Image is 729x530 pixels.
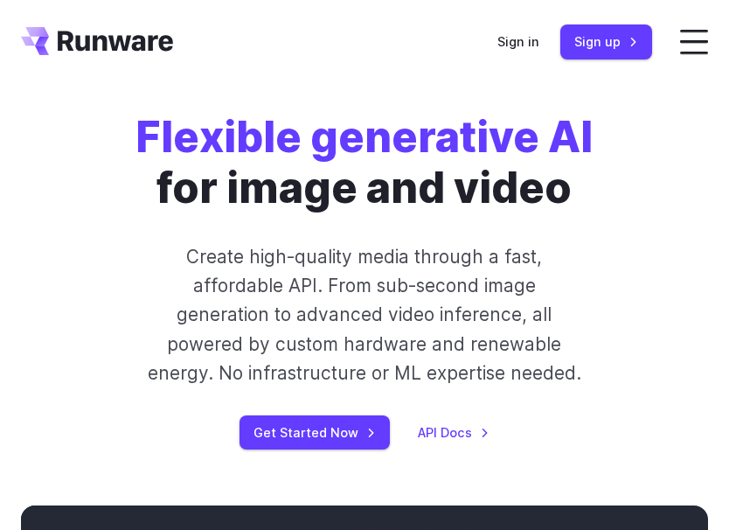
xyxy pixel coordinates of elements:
[418,422,489,443] a: API Docs
[144,242,584,387] p: Create high-quality media through a fast, affordable API. From sub-second image generation to adv...
[240,415,390,450] a: Get Started Now
[497,31,539,52] a: Sign in
[560,24,652,59] a: Sign up
[21,27,173,55] a: Go to /
[135,112,593,214] h1: for image and video
[135,111,593,163] strong: Flexible generative AI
